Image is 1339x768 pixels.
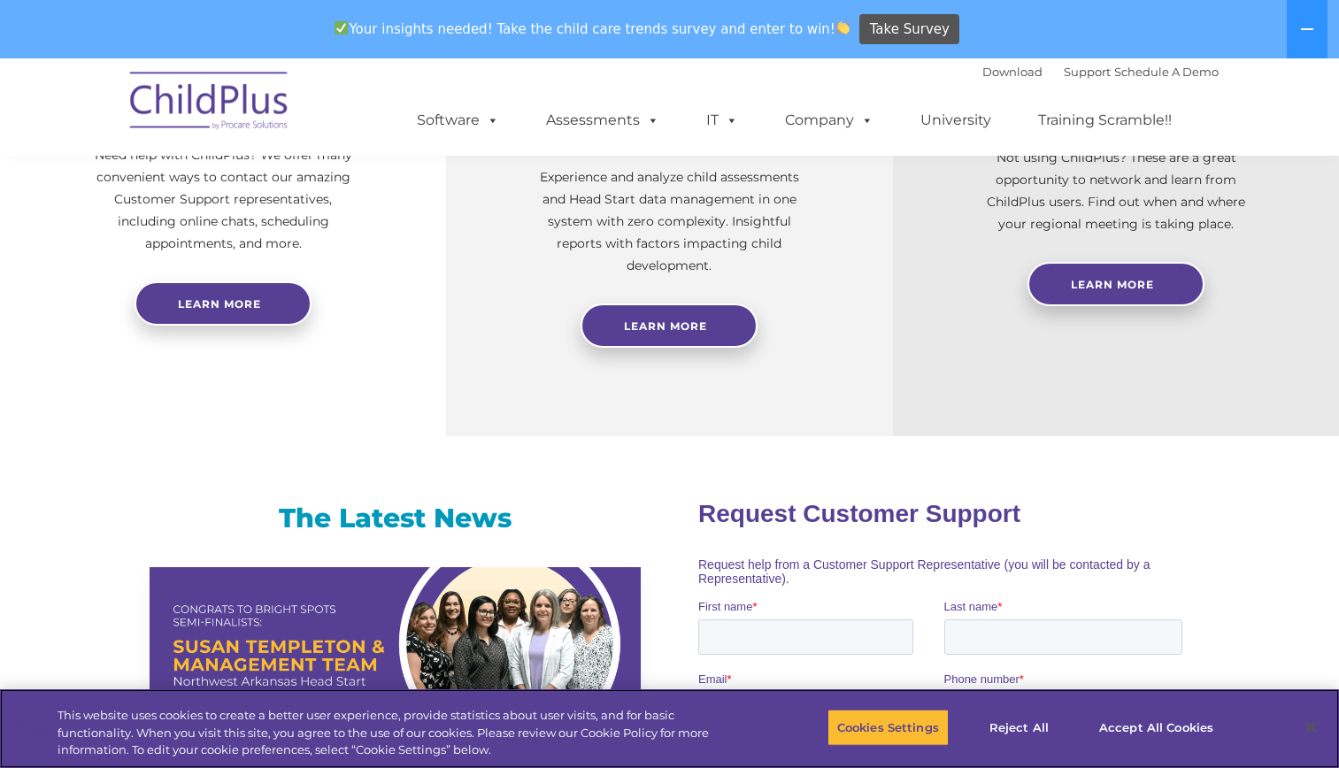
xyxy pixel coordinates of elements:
[1064,65,1111,79] a: Support
[827,709,949,746] button: Cookies Settings
[58,707,736,759] div: This website uses cookies to create a better user experience, provide statistics about user visit...
[624,319,707,333] span: Learn More
[88,144,358,255] p: Need help with ChildPlus? We offer many convenient ways to contact our amazing Customer Support r...
[1291,708,1330,747] button: Close
[399,103,517,138] a: Software
[836,21,850,35] img: 👏
[135,281,312,326] a: Learn more
[981,147,1251,235] p: Not using ChildPlus? These are a great opportunity to network and learn from ChildPlus users. Fin...
[327,12,858,46] span: Your insights needed! Take the child care trends survey and enter to win!
[246,117,300,130] span: Last name
[982,65,1043,79] a: Download
[903,103,1009,138] a: University
[1027,262,1204,306] a: Learn More
[870,14,950,45] span: Take Survey
[121,59,298,148] img: ChildPlus by Procare Solutions
[767,103,891,138] a: Company
[581,303,758,348] a: Learn More
[1071,278,1154,291] span: Learn More
[964,709,1074,746] button: Reject All
[1020,103,1189,138] a: Training Scramble!!
[689,103,756,138] a: IT
[535,166,804,277] p: Experience and analyze child assessments and Head Start data management in one system with zero c...
[1114,65,1219,79] a: Schedule A Demo
[1089,709,1223,746] button: Accept All Cookies
[528,103,677,138] a: Assessments
[859,14,959,45] a: Take Survey
[150,501,641,536] h3: The Latest News
[246,189,321,203] span: Phone number
[178,297,261,311] span: Learn more
[335,21,348,35] img: ✅
[982,65,1219,79] font: |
